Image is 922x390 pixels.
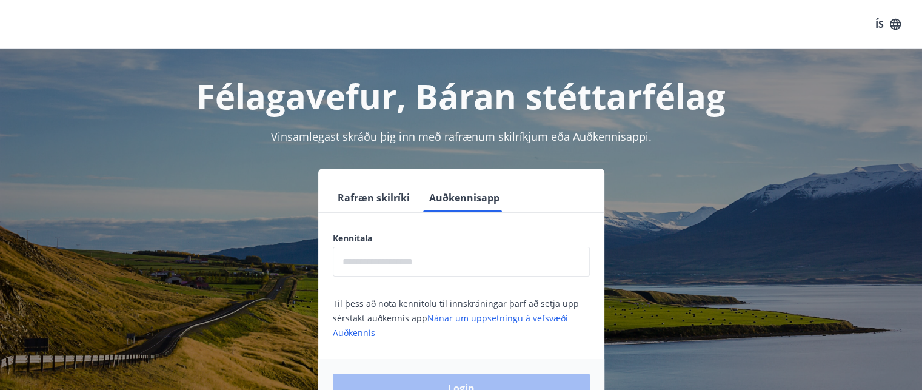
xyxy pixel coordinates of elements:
[333,298,579,338] span: Til þess að nota kennitölu til innskráningar þarf að setja upp sérstakt auðkennis app
[333,312,568,338] a: Nánar um uppsetningu á vefsvæði Auðkennis
[333,232,590,244] label: Kennitala
[333,183,415,212] button: Rafræn skilríki
[869,13,907,35] button: ÍS
[424,183,504,212] button: Auðkennisapp
[271,129,652,144] span: Vinsamlegast skráðu þig inn með rafrænum skilríkjum eða Auðkennisappi.
[39,73,883,119] h1: Félagavefur, Báran stéttarfélag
